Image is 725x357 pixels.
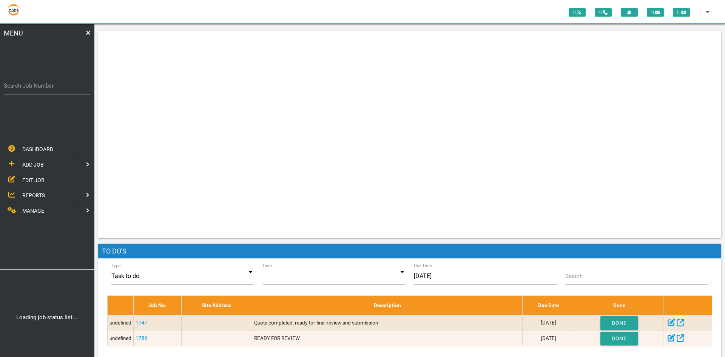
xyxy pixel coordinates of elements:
[522,315,575,331] td: [DATE]
[8,4,20,16] img: s3file
[22,146,53,152] span: DASHBOARD
[647,8,664,17] span: 0
[575,296,663,315] th: Done
[181,296,252,315] th: Site Address
[565,272,583,281] label: Search
[22,207,44,213] span: MANAGE
[4,28,23,73] span: MENU
[22,192,45,198] span: REPORTS
[414,262,432,269] label: Due Date
[111,262,121,269] label: Type
[108,331,134,346] td: undefined
[522,296,575,315] th: Due Date
[673,8,690,17] span: 0
[595,8,612,17] span: 0
[522,331,575,346] td: [DATE]
[108,315,134,331] td: undefined
[134,296,182,315] th: Job No.
[254,334,520,342] p: READY FOR REVIEW
[22,161,44,167] span: ADD JOB
[569,8,586,17] span: 0
[263,262,272,269] label: User
[136,335,148,341] a: 1786
[254,319,520,326] p: Quote completed, ready for final review and submission
[4,82,91,90] label: Search Job Number
[600,332,638,345] button: Done
[98,244,721,259] h1: To Do's
[252,296,522,315] th: Description
[136,320,148,326] a: 1747
[2,313,92,322] center: Loading job status list....
[22,177,45,183] span: EDIT JOB
[600,316,638,330] button: Done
